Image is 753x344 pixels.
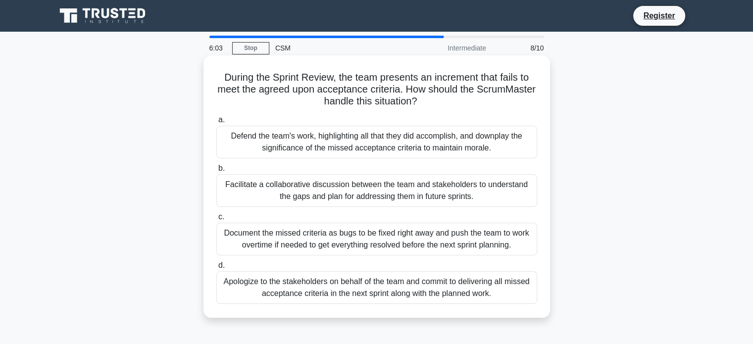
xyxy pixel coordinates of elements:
div: 6:03 [203,38,232,58]
a: Stop [232,42,269,54]
div: Intermediate [405,38,492,58]
div: 8/10 [492,38,550,58]
div: Facilitate a collaborative discussion between the team and stakeholders to understand the gaps an... [216,174,537,207]
span: a. [218,115,225,124]
div: Defend the team's work, highlighting all that they did accomplish, and downplay the significance ... [216,126,537,158]
div: CSM [269,38,405,58]
span: b. [218,164,225,172]
span: c. [218,212,224,221]
div: Apologize to the stakeholders on behalf of the team and commit to delivering all missed acceptanc... [216,271,537,304]
h5: During the Sprint Review, the team presents an increment that fails to meet the agreed upon accep... [215,71,538,108]
a: Register [637,9,681,22]
div: Document the missed criteria as bugs to be fixed right away and push the team to work overtime if... [216,223,537,255]
span: d. [218,261,225,269]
